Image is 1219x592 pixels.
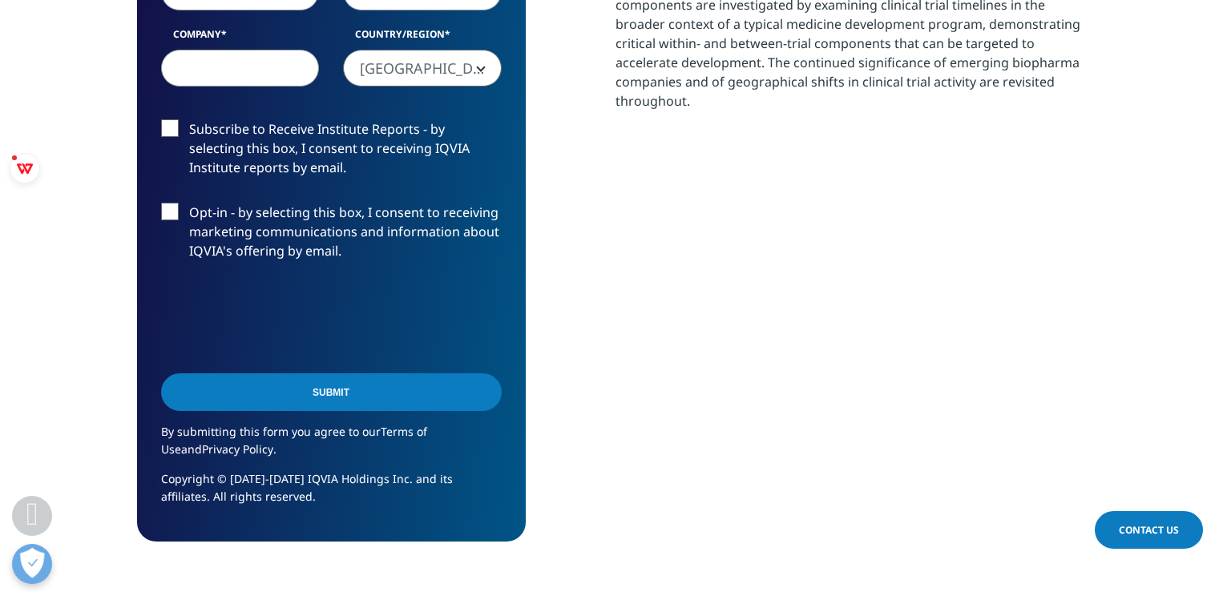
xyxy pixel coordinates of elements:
[202,441,273,457] a: Privacy Policy
[161,423,502,470] p: By submitting this form you agree to our and .
[1095,511,1203,549] a: Contact Us
[161,470,502,517] p: Copyright © [DATE]-[DATE] IQVIA Holdings Inc. and its affiliates. All rights reserved.
[343,27,502,50] label: Country/Region
[343,50,502,87] span: China
[1119,523,1179,537] span: Contact Us
[344,50,501,87] span: China
[161,203,502,269] label: Opt-in - by selecting this box, I consent to receiving marketing communications and information a...
[12,544,52,584] button: 打开偏好
[161,373,502,411] input: Submit
[161,286,405,348] iframe: reCAPTCHA
[161,119,502,186] label: Subscribe to Receive Institute Reports - by selecting this box, I consent to receiving IQVIA Inst...
[161,27,320,50] label: Company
